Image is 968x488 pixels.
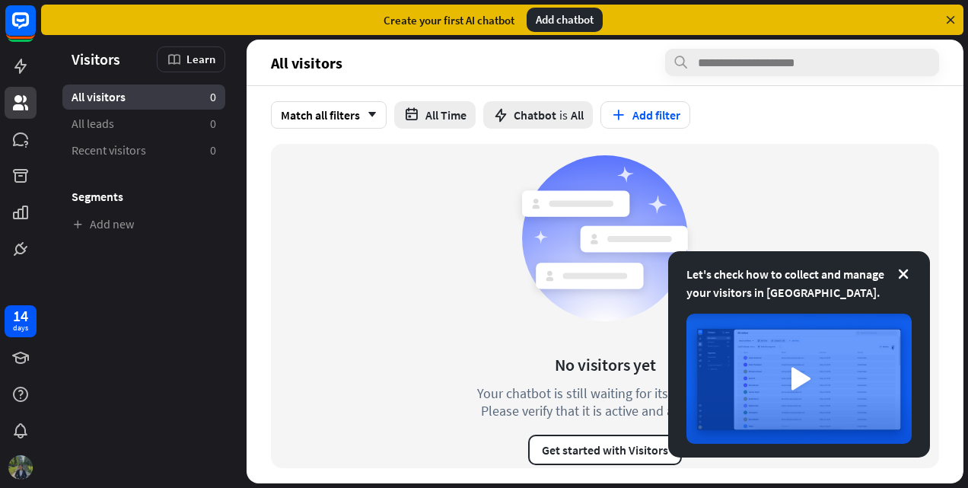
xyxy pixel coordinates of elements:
div: days [13,323,28,333]
div: Add chatbot [527,8,603,32]
span: All [571,107,584,123]
div: Create your first AI chatbot [384,13,514,27]
span: Visitors [72,50,120,68]
button: Get started with Visitors [528,435,682,465]
aside: 0 [210,89,216,105]
span: All visitors [271,54,342,72]
i: arrow_down [360,110,377,120]
span: Chatbot [514,107,556,123]
button: Open LiveChat chat widget [12,6,58,52]
span: Recent visitors [72,142,146,158]
h3: Segments [62,189,225,204]
span: All visitors [72,89,126,105]
button: All Time [394,101,476,129]
img: image [686,314,912,444]
aside: 0 [210,116,216,132]
a: Add new [62,212,225,237]
div: No visitors yet [555,354,656,375]
div: Match all filters [271,101,387,129]
aside: 0 [210,142,216,158]
a: Recent visitors 0 [62,138,225,163]
span: All leads [72,116,114,132]
div: Your chatbot is still waiting for its first visitor. Please verify that it is active and accessible. [449,384,761,419]
span: is [559,107,568,123]
a: 14 days [5,305,37,337]
div: Let's check how to collect and manage your visitors in [GEOGRAPHIC_DATA]. [686,265,912,301]
div: 14 [13,309,28,323]
span: Learn [186,52,215,66]
a: All leads 0 [62,111,225,136]
button: Add filter [600,101,690,129]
